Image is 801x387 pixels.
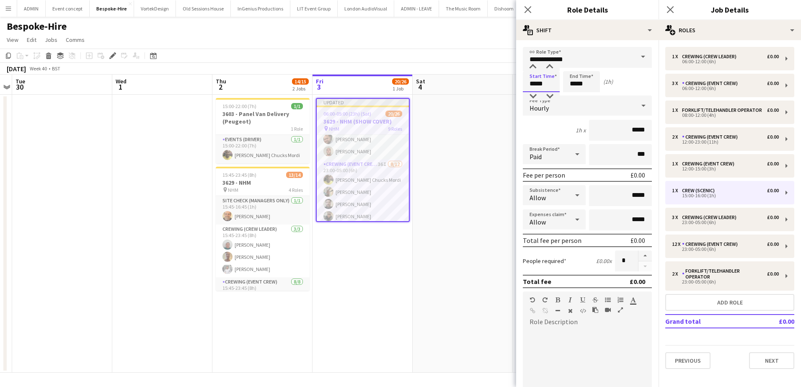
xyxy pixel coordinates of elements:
[415,82,425,92] span: 4
[214,82,226,92] span: 2
[329,126,339,132] span: NHM
[292,78,309,85] span: 14/15
[630,236,645,245] div: £0.00
[672,271,682,277] div: 2 x
[394,0,439,17] button: ADMIN - LEAVE
[665,315,754,328] td: Grand total
[216,77,226,85] span: Thu
[16,77,25,85] span: Tue
[618,307,623,313] button: Fullscreen
[659,4,801,15] h3: Job Details
[672,214,682,220] div: 3 x
[90,0,134,17] button: Bespoke-Hire
[682,54,740,59] div: Crewing (Crew Leader)
[523,236,581,245] div: Total fee per person
[393,85,408,92] div: 1 Job
[338,0,394,17] button: London AudioVisual
[416,77,425,85] span: Sat
[317,118,409,125] h3: 3629 - NHM (SHOW COVER)
[682,107,765,113] div: Forklift/Telehandler operator
[292,85,308,92] div: 2 Jobs
[767,241,779,247] div: £0.00
[7,64,26,73] div: [DATE]
[672,280,779,284] div: 23:00-05:00 (6h)
[682,161,738,167] div: Crewing (Event Crew)
[682,214,740,220] div: Crewing (Crew Leader)
[555,297,561,303] button: Bold
[41,34,61,45] a: Jobs
[530,297,535,303] button: Undo
[516,4,659,15] h3: Role Details
[316,77,323,85] span: Fri
[388,126,402,132] span: 9 Roles
[672,188,682,193] div: 1 x
[385,111,402,117] span: 20/26
[630,277,645,286] div: £0.00
[682,188,718,193] div: Crew (Scenic)
[638,250,652,261] button: Increase
[523,257,566,265] label: People required
[66,36,85,44] span: Comms
[216,167,310,291] app-job-card: 15:45-23:45 (8h)13/143629 - NHM NHM4 RolesSite Check (Managers Only)1/115:45-16:45 (1h)[PERSON_NA...
[116,77,127,85] span: Wed
[672,80,682,86] div: 3 x
[672,59,779,64] div: 06:00-12:00 (6h)
[62,34,88,45] a: Comms
[665,294,794,311] button: Add role
[672,220,779,224] div: 23:00-05:00 (6h)
[567,297,573,303] button: Italic
[222,172,256,178] span: 15:45-23:45 (8h)
[672,113,779,117] div: 08:00-12:00 (4h)
[316,98,410,222] div: Updated06:00-05:00 (23h) (Sat)20/263629 - NHM (SHOW COVER) NHM9 Roles Crewing (Crew Leader)3/323:...
[290,0,338,17] button: LIT Event Group
[672,167,779,171] div: 12:00-15:00 (3h)
[516,20,659,40] div: Shift
[7,36,18,44] span: View
[439,0,488,17] button: The Music Room
[315,82,323,92] span: 3
[672,241,682,247] div: 12 x
[317,99,409,106] div: Updated
[530,104,549,112] span: Hourly
[672,193,779,198] div: 15:00-16:00 (1h)
[45,36,57,44] span: Jobs
[767,271,779,277] div: £0.00
[618,297,623,303] button: Ordered List
[605,307,611,313] button: Insert video
[216,135,310,163] app-card-role: Events (Driver)1/115:00-22:00 (7h)[PERSON_NAME] Chucks Mordi
[530,193,546,202] span: Allow
[523,171,565,179] div: Fee per person
[767,107,779,113] div: £0.00
[114,82,127,92] span: 1
[580,297,586,303] button: Underline
[216,98,310,163] app-job-card: 15:00-22:00 (7h)1/13603 - Panel Van Delivery (Peugeot)1 RoleEvents (Driver)1/115:00-22:00 (7h)[PE...
[630,297,636,303] button: Text Color
[392,78,409,85] span: 20/26
[216,196,310,224] app-card-role: Site Check (Managers Only)1/115:45-16:45 (1h)[PERSON_NAME]
[291,103,303,109] span: 1/1
[542,297,548,303] button: Redo
[592,307,598,313] button: Paste as plain text
[567,307,573,314] button: Clear Formatting
[7,20,67,33] h1: Bespoke-Hire
[672,54,682,59] div: 1 x
[14,82,25,92] span: 30
[46,0,90,17] button: Event concept
[222,103,256,109] span: 15:00-22:00 (7h)
[231,0,290,17] button: InGenius Productions
[323,111,371,117] span: 06:00-05:00 (23h) (Sat)
[672,107,682,113] div: 1 x
[216,179,310,186] h3: 3629 - NHM
[767,134,779,140] div: £0.00
[682,134,741,140] div: Crewing (Event Crew)
[672,134,682,140] div: 2 x
[682,241,741,247] div: Crewing (Event Crew)
[749,352,794,369] button: Next
[3,34,22,45] a: View
[767,80,779,86] div: £0.00
[665,352,711,369] button: Previous
[555,307,561,314] button: Horizontal Line
[286,172,303,178] span: 13/14
[659,20,801,40] div: Roles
